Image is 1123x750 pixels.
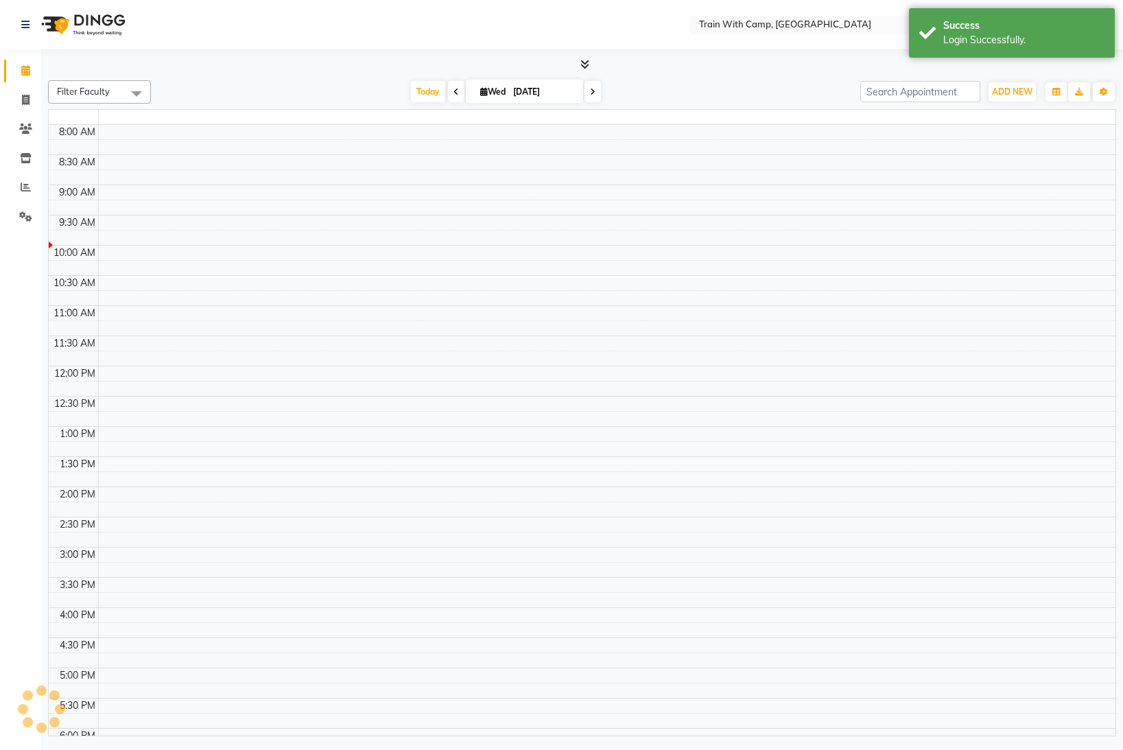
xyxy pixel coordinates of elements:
div: 2:00 PM [57,487,98,502]
button: ADD NEW [989,82,1036,102]
div: 12:00 PM [51,366,98,381]
div: 5:30 PM [57,699,98,713]
div: 9:30 AM [56,215,98,230]
div: 3:00 PM [57,548,98,562]
div: Login Successfully. [943,33,1104,47]
div: 3:30 PM [57,578,98,592]
div: Success [943,19,1104,33]
input: Search Appointment [860,81,980,102]
div: 4:00 PM [57,608,98,622]
div: 4:30 PM [57,638,98,653]
span: Today [411,81,445,102]
div: 1:00 PM [57,427,98,441]
div: 8:30 AM [56,155,98,169]
input: 2025-09-03 [509,82,578,102]
div: 11:00 AM [51,306,98,320]
div: 10:00 AM [51,246,98,260]
div: 1:30 PM [57,457,98,471]
div: 9:00 AM [56,185,98,200]
div: 5:00 PM [57,668,98,683]
div: 12:30 PM [51,397,98,411]
span: ADD NEW [992,86,1032,97]
span: Wed [477,86,509,97]
div: 10:30 AM [51,276,98,290]
div: 8:00 AM [56,125,98,139]
div: 11:30 AM [51,336,98,351]
img: logo [35,5,129,44]
div: 6:00 PM [57,729,98,743]
span: Filter Faculty [57,86,110,97]
div: 2:30 PM [57,517,98,532]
